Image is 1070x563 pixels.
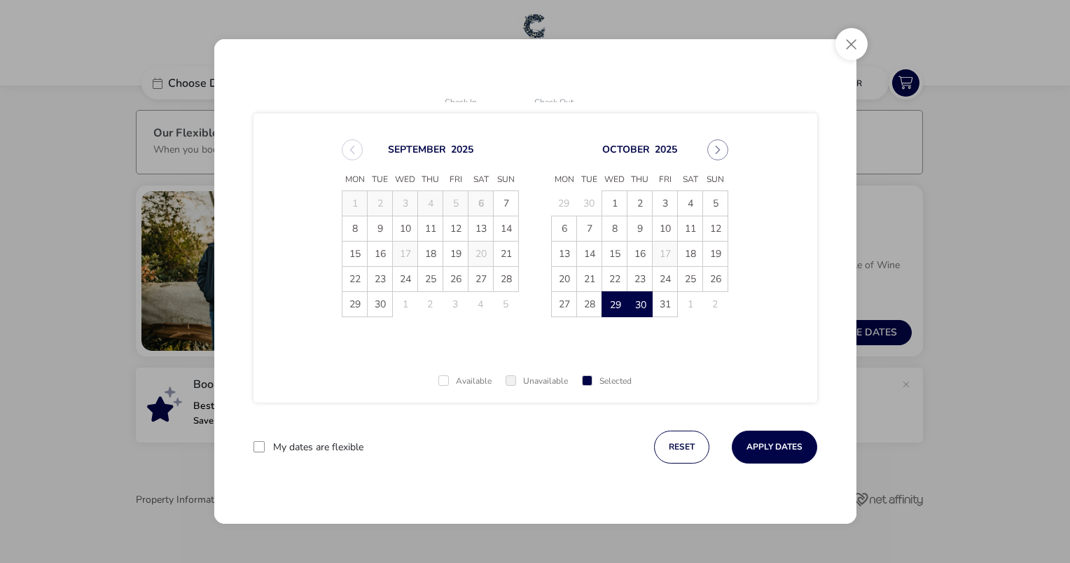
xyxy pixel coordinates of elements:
[577,267,602,291] span: 21
[418,292,443,317] td: 2
[552,216,576,241] span: 6
[627,191,652,216] span: 2
[552,242,576,266] span: 13
[443,191,468,216] td: 5
[577,191,602,216] td: 30
[602,242,627,266] span: 15
[393,267,417,291] span: 24
[627,267,652,291] span: 23
[418,216,443,241] span: 11
[368,216,392,241] span: 9
[506,377,568,386] div: Unavailable
[368,216,393,242] td: 9
[602,292,627,317] td: 29
[393,191,418,216] td: 3
[627,242,653,267] td: 16
[653,216,677,241] span: 10
[418,191,443,216] td: 4
[627,216,653,242] td: 9
[653,169,678,190] span: Fri
[703,292,728,317] td: 2
[342,169,368,190] span: Mon
[603,293,627,317] span: 29
[468,267,493,291] span: 27
[577,292,602,317] td: 28
[342,292,367,317] span: 29
[653,267,677,291] span: 24
[654,431,709,464] button: reset
[552,216,577,242] td: 6
[703,267,728,292] td: 26
[655,143,677,156] button: Choose Year
[552,292,576,317] span: 27
[418,242,443,267] td: 18
[703,242,728,266] span: 19
[368,267,392,291] span: 23
[552,267,576,291] span: 20
[368,242,392,266] span: 16
[368,191,393,216] td: 2
[468,191,494,216] td: 6
[368,242,393,267] td: 16
[393,169,418,190] span: Wed
[602,143,650,156] button: Choose Month
[443,216,468,241] span: 12
[627,216,652,241] span: 9
[678,169,703,190] span: Sat
[342,216,367,241] span: 8
[443,242,468,266] span: 19
[468,242,494,267] td: 20
[468,216,493,241] span: 13
[602,267,627,292] td: 22
[703,267,728,291] span: 26
[703,169,728,190] span: Sun
[534,98,604,109] p: Check Out
[703,191,728,216] td: 5
[577,216,602,242] td: 7
[494,191,518,216] span: 7
[368,169,393,190] span: Tue
[342,216,368,242] td: 8
[678,267,702,291] span: 25
[552,191,577,216] td: 29
[273,443,363,452] label: My dates are flexible
[577,169,602,190] span: Tue
[388,143,446,156] button: Choose Month
[678,242,702,266] span: 18
[393,216,417,241] span: 10
[653,292,678,317] td: 31
[653,216,678,242] td: 10
[468,216,494,242] td: 13
[602,169,627,190] span: Wed
[577,216,602,241] span: 7
[678,292,703,317] td: 1
[494,169,519,190] span: Sun
[494,242,519,267] td: 21
[418,267,443,291] span: 25
[678,267,703,292] td: 25
[329,123,741,334] div: Choose Date
[602,191,627,216] span: 1
[602,242,627,267] td: 15
[451,143,473,156] button: Choose Year
[653,267,678,292] td: 24
[438,377,492,386] div: Available
[368,292,392,317] span: 30
[653,242,678,267] td: 17
[443,292,468,317] td: 3
[577,242,602,266] span: 14
[703,242,728,267] td: 19
[577,267,602,292] td: 21
[393,267,418,292] td: 24
[418,242,443,266] span: 18
[443,267,468,291] span: 26
[552,267,577,292] td: 20
[628,293,653,317] span: 30
[494,216,518,241] span: 14
[494,191,519,216] td: 7
[678,242,703,267] td: 18
[678,191,702,216] span: 4
[707,139,728,160] button: Next Month
[468,292,494,317] td: 4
